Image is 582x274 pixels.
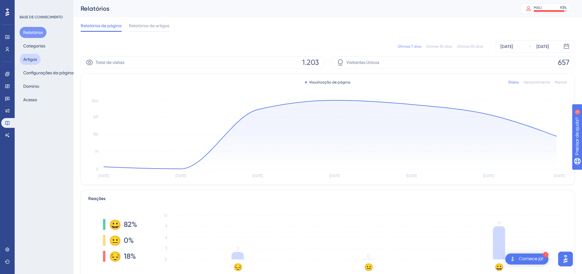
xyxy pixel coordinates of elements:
font: 93 [560,6,564,10]
font: 657 [558,58,569,67]
tspan: [DATE] [98,174,109,178]
tspan: 0 [165,257,167,261]
tspan: 6 [165,235,167,239]
tspan: [DATE] [483,174,494,178]
tspan: 0 [367,253,370,259]
font: Relatórios de artigos [129,23,169,28]
font: Últimos 7 dias [398,44,421,49]
button: Relatórios [20,27,46,38]
font: 0% [124,236,134,245]
font: Domínio [23,84,39,89]
font: Últimos 30 dias [426,44,452,49]
font: Visualização de página [309,80,350,84]
font: Semanalmente [524,80,550,84]
font: BASE DE CONHECIMENTO [20,15,63,19]
font: Configurações da página [23,70,74,75]
font: Reações [88,196,105,201]
font: Últimos 90 dias [457,44,483,49]
text: 😔 [233,263,243,272]
font: Relatórios [81,5,109,12]
tspan: [DATE] [252,174,263,178]
font: % [564,6,567,10]
tspan: 9 [165,224,167,228]
tspan: 75 [95,150,98,154]
font: Diário [508,80,519,84]
font: 18% [124,252,136,261]
button: Categorias [20,40,49,51]
img: imagem-do-lançador-texto-alternativo [509,255,516,263]
font: Visitantes Únicos [346,60,379,65]
font: 82% [124,220,137,229]
font: Relatórios [23,30,43,35]
tspan: 9 [498,220,500,226]
font: [DATE] [536,44,549,49]
font: [DATE] [500,44,513,49]
font: 😔 [109,251,121,262]
font: Comece já! [519,256,544,261]
tspan: [DATE] [175,174,186,178]
tspan: 0 [96,167,98,171]
tspan: [DATE] [329,174,340,178]
iframe: Iniciador do Assistente de IA do UserGuiding [556,250,575,268]
button: Domínio [20,81,43,92]
button: Artigos [20,54,41,65]
div: 1 [57,3,59,8]
button: Configurações da página [20,67,77,78]
font: Precisar de ajuda? [14,3,53,7]
font: 1 [545,253,547,257]
font: Acesso [23,97,37,102]
font: 😐 [109,235,121,246]
tspan: 150 [93,132,98,136]
font: 1.203 [302,58,319,67]
tspan: 12 [164,213,167,217]
font: Artigos [23,57,37,62]
tspan: 300 [92,99,98,103]
tspan: 3 [165,246,167,250]
tspan: 225 [93,115,98,119]
tspan: [DATE] [554,174,565,178]
font: Relatórios de página [81,23,122,28]
font: 😀 [109,219,121,231]
font: Categorias [23,43,45,48]
text: 😀 [495,263,504,272]
text: 😐 [364,263,373,272]
button: Acesso [20,94,41,105]
font: MAU [534,6,542,10]
font: Total de visitas [96,60,124,65]
tspan: [DATE] [406,174,417,178]
tspan: 2 [236,246,239,252]
font: Mensal [555,80,567,84]
div: Abra a lista de verificação Comece!, módulos restantes: 1 [505,254,548,265]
